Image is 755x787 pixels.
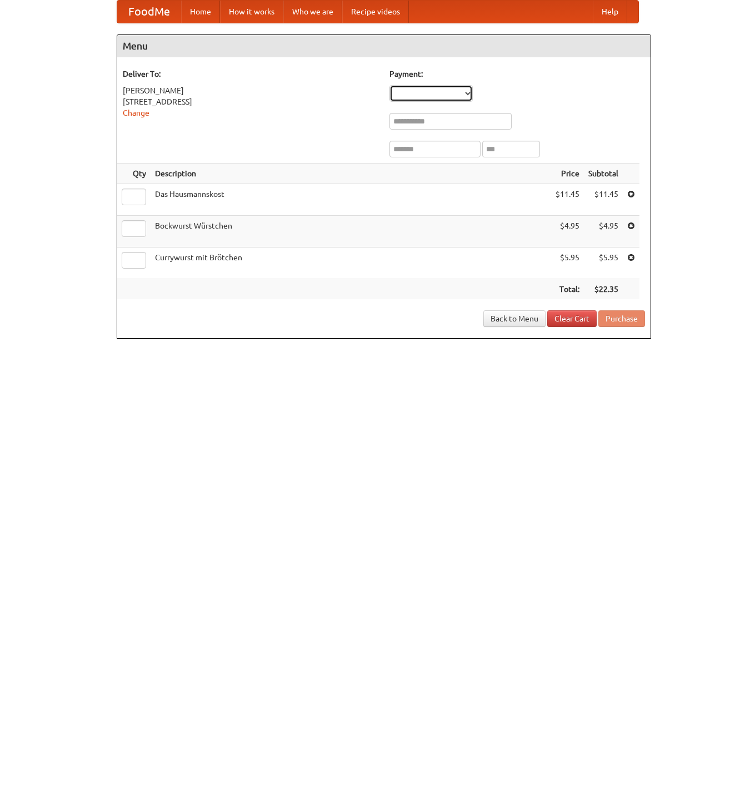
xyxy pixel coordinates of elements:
[584,164,623,184] th: Subtotal
[551,184,584,216] td: $11.45
[117,35,651,57] h4: Menu
[123,108,149,117] a: Change
[547,310,597,327] a: Clear Cart
[151,164,551,184] th: Description
[598,310,645,327] button: Purchase
[283,1,342,23] a: Who we are
[342,1,409,23] a: Recipe videos
[151,248,551,279] td: Currywurst mit Brötchen
[584,248,623,279] td: $5.95
[123,68,378,80] h5: Deliver To:
[117,1,181,23] a: FoodMe
[117,164,151,184] th: Qty
[551,216,584,248] td: $4.95
[584,184,623,216] td: $11.45
[123,85,378,96] div: [PERSON_NAME]
[151,184,551,216] td: Das Hausmannskost
[123,96,378,107] div: [STREET_ADDRESS]
[151,216,551,248] td: Bockwurst Würstchen
[584,216,623,248] td: $4.95
[181,1,220,23] a: Home
[551,279,584,300] th: Total:
[551,164,584,184] th: Price
[389,68,645,80] h5: Payment:
[584,279,623,300] th: $22.35
[483,310,546,327] a: Back to Menu
[220,1,283,23] a: How it works
[593,1,627,23] a: Help
[551,248,584,279] td: $5.95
